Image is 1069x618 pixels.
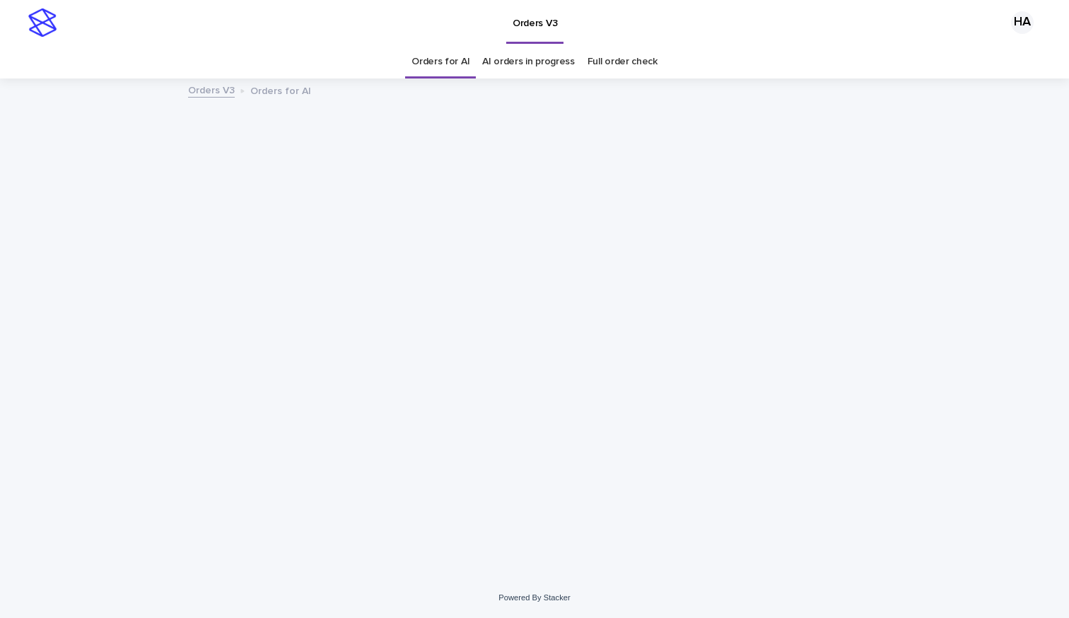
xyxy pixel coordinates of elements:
[411,45,469,78] a: Orders for AI
[482,45,575,78] a: AI orders in progress
[1011,11,1034,34] div: HA
[588,45,658,78] a: Full order check
[498,593,570,602] a: Powered By Stacker
[188,81,235,98] a: Orders V3
[28,8,57,37] img: stacker-logo-s-only.png
[250,82,311,98] p: Orders for AI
